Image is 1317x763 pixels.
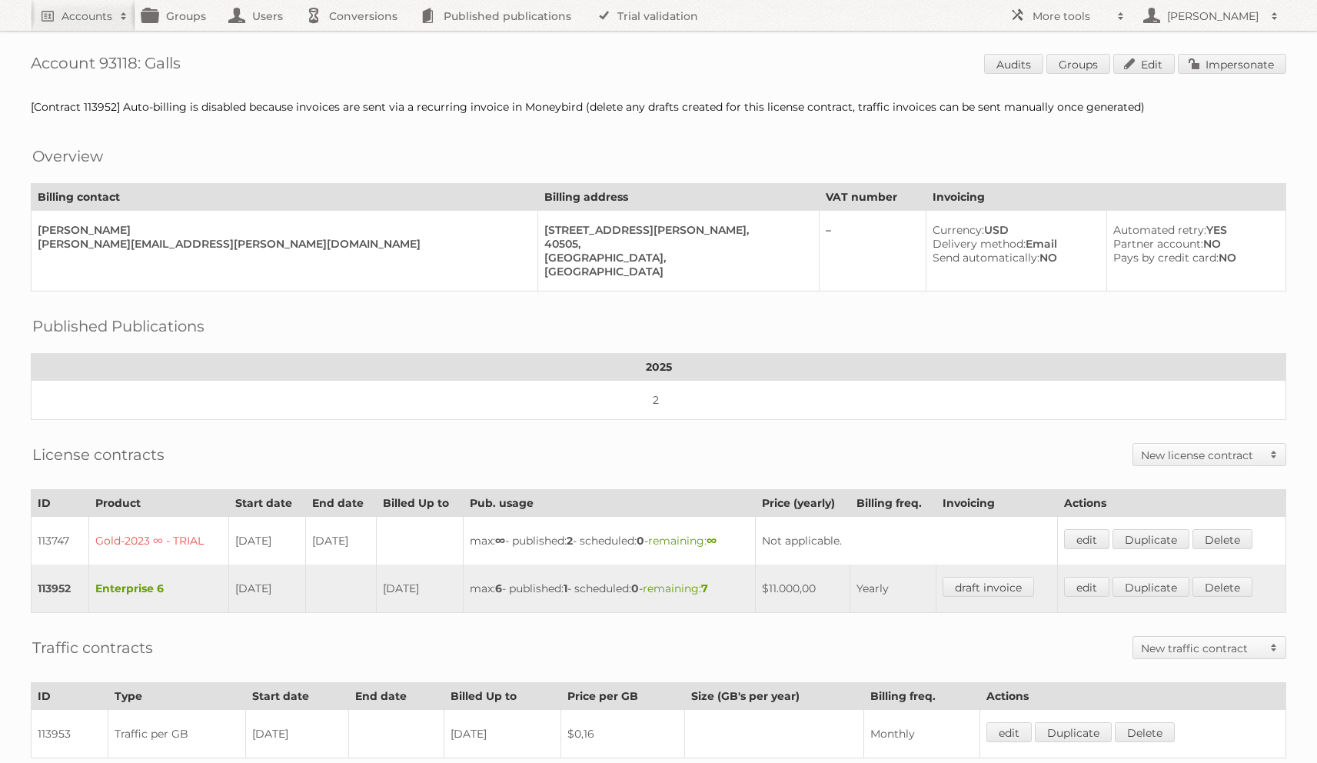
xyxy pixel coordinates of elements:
a: Duplicate [1112,577,1189,597]
span: Partner account: [1113,237,1203,251]
th: Billing contact [32,184,538,211]
th: Size (GB's per year) [684,683,863,710]
div: YES [1113,223,1273,237]
td: [DATE] [444,710,561,758]
td: [DATE] [245,710,348,758]
th: VAT number [820,184,926,211]
th: Price (yearly) [756,490,850,517]
div: [GEOGRAPHIC_DATA] [544,265,806,278]
strong: ∞ [707,534,717,548]
div: NO [1113,237,1273,251]
td: $11.000,00 [756,565,850,613]
a: edit [1064,529,1109,549]
div: [Contract 113952] Auto-billing is disabled because invoices are sent via a recurring invoice in M... [31,100,1286,114]
th: Billing address [537,184,819,211]
th: Invoicing [936,490,1058,517]
div: 40505, [544,237,806,251]
td: max: - published: - scheduled: - [464,565,756,613]
th: Billing freq. [850,490,936,517]
th: Type [108,683,246,710]
a: New license contract [1133,444,1285,465]
th: Start date [228,490,305,517]
td: 113953 [32,710,108,758]
div: [GEOGRAPHIC_DATA], [544,251,806,265]
h2: License contracts [32,443,165,466]
td: Monthly [864,710,980,758]
span: remaining: [648,534,717,548]
a: edit [1064,577,1109,597]
a: Impersonate [1178,54,1286,74]
h2: Accounts [62,8,112,24]
div: [PERSON_NAME][EMAIL_ADDRESS][PERSON_NAME][DOMAIN_NAME] [38,237,525,251]
a: New traffic contract [1133,637,1285,658]
td: [DATE] [377,565,464,613]
td: Gold-2023 ∞ - TRIAL [88,517,228,565]
a: edit [986,722,1032,742]
td: [DATE] [228,565,305,613]
td: $0,16 [561,710,685,758]
span: Send automatically: [933,251,1039,265]
a: Delete [1115,722,1175,742]
a: Delete [1192,577,1252,597]
a: Edit [1113,54,1175,74]
div: Email [933,237,1094,251]
th: Price per GB [561,683,685,710]
th: ID [32,490,89,517]
h2: [PERSON_NAME] [1163,8,1263,24]
th: End date [305,490,376,517]
span: remaining: [643,581,708,595]
th: ID [32,683,108,710]
strong: 2 [567,534,573,548]
div: [STREET_ADDRESS][PERSON_NAME], [544,223,806,237]
th: Invoicing [926,184,1285,211]
span: Pays by credit card: [1113,251,1219,265]
td: 113747 [32,517,89,565]
span: Toggle [1262,637,1285,658]
strong: 7 [701,581,708,595]
th: Pub. usage [464,490,756,517]
th: Product [88,490,228,517]
strong: 0 [637,534,644,548]
th: Billed Up to [377,490,464,517]
a: draft invoice [943,577,1034,597]
td: 113952 [32,565,89,613]
strong: 6 [495,581,502,595]
h2: Published Publications [32,315,205,338]
h2: Traffic contracts [32,636,153,659]
th: Billing freq. [864,683,980,710]
strong: ∞ [495,534,505,548]
td: max: - published: - scheduled: - [464,517,756,565]
h2: More tools [1033,8,1109,24]
td: [DATE] [305,517,376,565]
a: Groups [1046,54,1110,74]
td: – [820,211,926,292]
th: Start date [245,683,348,710]
th: 2025 [32,354,1286,381]
div: [PERSON_NAME] [38,223,525,237]
th: End date [349,683,444,710]
a: Duplicate [1035,722,1112,742]
th: Billed Up to [444,683,561,710]
h2: Overview [32,145,103,168]
div: NO [1113,251,1273,265]
th: Actions [1058,490,1286,517]
span: Currency: [933,223,984,237]
span: Delivery method: [933,237,1026,251]
a: Duplicate [1112,529,1189,549]
a: Delete [1192,529,1252,549]
td: Yearly [850,565,936,613]
td: 2 [32,381,1286,420]
td: Enterprise 6 [88,565,228,613]
h2: New traffic contract [1141,641,1262,656]
a: Audits [984,54,1043,74]
h2: New license contract [1141,448,1262,463]
div: NO [933,251,1094,265]
td: [DATE] [228,517,305,565]
h1: Account 93118: Galls [31,54,1286,77]
span: Automated retry: [1113,223,1206,237]
td: Not applicable. [756,517,1058,565]
th: Actions [979,683,1285,710]
td: Traffic per GB [108,710,246,758]
span: Toggle [1262,444,1285,465]
div: USD [933,223,1094,237]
